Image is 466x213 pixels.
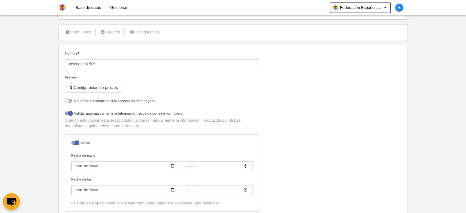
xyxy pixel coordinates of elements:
label: Fecha de fin [71,177,253,195]
img: c2l6ZT0zMHgzMCZmcz05JnRleHQ9TSZiZz0xZTg4ZTU%3D.png [395,4,403,12]
a: Federación Española de Croquet [330,2,391,13]
input: Fecha de fin [71,185,179,195]
input: Fecha de fin [181,185,253,195]
img: Federación Española de Croquet [59,4,66,11]
i: Obligatorio [78,52,79,54]
a: Formularios [62,28,95,37]
p: Cuando esta opción está desactivada, validarás manualmente la información introducida por clubes,... [65,118,259,129]
label: Validar automáticamente la información recogida por este formulario [65,111,259,118]
a: Configuración [126,28,162,37]
label: Activo [71,140,253,147]
a: Seguros [97,28,123,37]
div: Cuando esta opción está activa este formulario aparecerá disponible para rellenarlo [71,200,253,206]
input: Fecha de inicio [181,161,253,171]
input: Fecha de inicio [71,161,179,171]
span: Federación Española de Croquet [340,5,383,11]
button: chat-button [3,193,20,210]
button: Configuración de precios [65,83,122,93]
label: No permitir inscripción si la licencia no está pagada [65,98,259,105]
input: Nombre [65,59,259,69]
label: Fecha de inicio [71,153,253,171]
label: Nombre [65,51,259,69]
img: OaHIuTAKfEDa.30x30.jpg [332,5,339,11]
div: Precios [65,74,259,80]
